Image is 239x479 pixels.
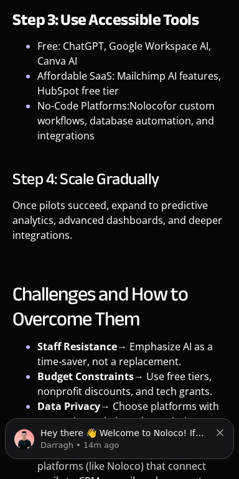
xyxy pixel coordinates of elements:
a: Noloco [129,99,163,113]
h2: Challenges and How to Overcome Them [12,282,227,332]
strong: Staff Resistance [37,340,117,353]
div: message notification from Darragh, 14m ago. Hey there 👋 Welcome to Noloco! If you have any questi... [5,12,234,53]
li: Free: ChatGPT, Google Workspace AI, Canva AI [37,39,227,68]
h3: Step 4: Scale Gradually [12,167,227,192]
span: Hey there 👋 Welcome to Noloco! If you have any questions, just reply to this message. [GEOGRAPHIC... [40,22,204,57]
strong: Data Privacy [37,399,100,413]
p: Once pilots succeed, expand to predictive analytics, advanced dashboards, and deeper integrations. [12,198,227,252]
button: Dismiss notification [217,21,225,30]
p: Message from Darragh, sent 14m ago [40,34,210,45]
strong: Budget Constraints [37,370,134,383]
li: No-Code Platforms: for custom workflows, database automation, and integrations [37,98,227,143]
li: → Emphasize AI as a time‑saver, not a replacement. [37,339,227,369]
li: Affordable SaaS: Mailchimp AI features, HubSpot free tier [37,68,227,98]
strong: Step 3: Use Accessible Tools [12,4,199,35]
li: → Use free tiers, nonprofit discounts, and tech grants. [37,369,227,399]
li: → Choose platforms with encryption, role‑based permissions, and compliance tools. [37,399,227,444]
img: Profile image for Darragh [14,24,34,44]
